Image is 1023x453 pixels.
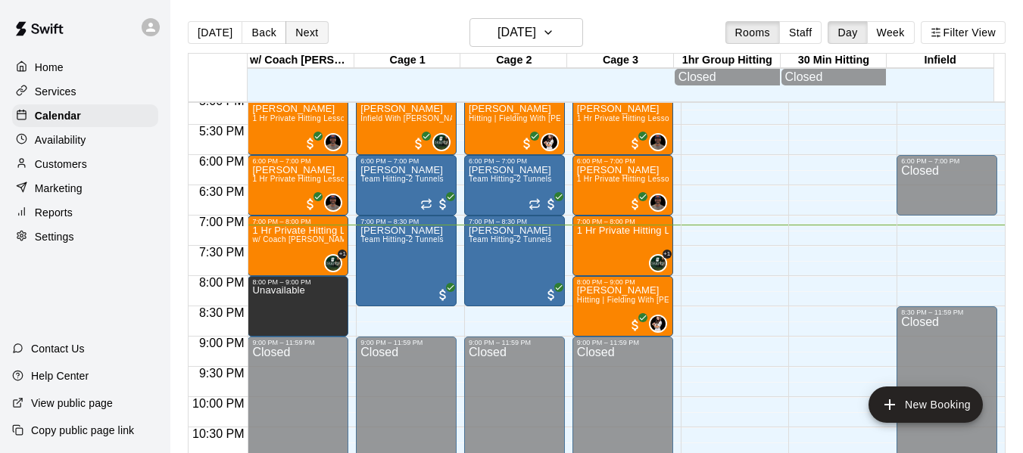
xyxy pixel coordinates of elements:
button: Week [867,21,915,44]
div: Alina Quinney [541,133,559,151]
div: 30 Min Hitting [781,54,887,68]
div: 7:00 PM – 8:30 PM: Team Hitting-2 Tunnels [356,216,457,306]
div: Services [12,80,158,103]
img: Makaila Quinney [326,256,341,271]
div: 9:00 PM – 11:59 PM [252,339,344,346]
span: All customers have paid [628,318,643,333]
div: 9:00 PM – 11:59 PM [577,339,669,346]
a: Marketing [12,177,158,200]
div: 9:00 PM – 11:59 PM [360,339,452,346]
div: Availability [12,129,158,151]
p: Calendar [35,108,81,123]
span: 1 Hr Private Hitting Lesson Ages [DEMOGRAPHIC_DATA] And Older [252,114,499,123]
span: 8:00 PM [195,276,248,289]
img: Alina Quinney [542,135,557,150]
div: 7:00 PM – 8:00 PM [252,218,344,225]
span: 1 Hr Private Hitting Lesson Ages [DEMOGRAPHIC_DATA] And Older [577,175,824,183]
div: 7:00 PM – 8:00 PM [577,218,669,225]
p: Contact Us [31,341,85,356]
div: 7:00 PM – 8:00 PM: 1 Hr Private Hitting Lesson Ages 8 And Older [248,216,348,276]
p: Help Center [31,368,89,383]
span: All customers have paid [303,197,318,212]
div: Cage 1 [354,54,461,68]
div: 6:00 PM – 7:00 PM: Team Hitting-2 Tunnels [356,155,457,216]
div: Cage 3 [567,54,674,68]
div: 6:00 PM – 7:00 PM [577,157,669,165]
span: 7:30 PM [195,246,248,259]
div: 7:00 PM – 8:30 PM: Team Hitting-2 Tunnels [464,216,565,306]
div: 5:00 PM – 6:00 PM: Liliana Dettman [248,95,348,155]
span: Allen Quinney [655,194,667,212]
span: Recurring event [420,198,432,210]
img: Allen Quinney [326,135,341,150]
span: All customers have paid [303,136,318,151]
div: 5:00 PM – 6:00 PM: Mackenzie Steiner [356,95,457,155]
p: Availability [35,132,86,147]
div: 6:00 PM – 7:00 PM: Team Hitting-2 Tunnels [464,155,565,216]
a: Calendar [12,104,158,127]
a: Settings [12,225,158,248]
div: 6:00 PM – 7:00 PM: Brynn Pugsley [248,155,348,216]
div: 5:00 PM – 6:00 PM: Liliana Dettman [572,95,673,155]
span: 8:30 PM [195,306,248,319]
button: Day [828,21,867,44]
div: w/ Coach [PERSON_NAME] [248,54,354,68]
span: +1 [338,250,347,259]
span: 5:30 PM [195,125,248,138]
span: Alina Quinney [655,315,667,333]
img: Makaila Quinney [434,135,449,150]
span: All customers have paid [628,136,643,151]
p: Home [35,60,64,75]
div: Customers [12,153,158,175]
span: 6:30 PM [195,185,248,198]
span: 10:00 PM [189,397,248,410]
div: 6:00 PM – 7:00 PM [360,157,452,165]
div: 7:00 PM – 8:30 PM [360,218,452,225]
div: Makaila Quinney [432,133,451,151]
button: Filter View [921,21,1006,44]
div: Makaila Quinney [649,254,667,272]
button: [DATE] [469,18,583,47]
img: Allen Quinney [650,135,666,150]
div: Cage 2 [460,54,567,68]
div: 8:30 PM – 11:59 PM [901,309,993,316]
div: 6:00 PM – 7:00 PM [252,157,344,165]
p: Settings [35,229,74,244]
h6: [DATE] [497,22,536,43]
span: Alina Quinney [547,133,559,151]
span: 9:00 PM [195,337,248,349]
div: Alina Quinney [649,315,667,333]
div: 9:00 PM – 11:59 PM [469,339,560,346]
button: [DATE] [188,21,242,44]
span: All customers have paid [628,197,643,212]
div: 8:00 PM – 9:00 PM: Unavailable [248,276,348,337]
span: 7:00 PM [195,216,248,228]
span: Team Hitting-2 Tunnels [360,235,444,244]
div: Closed [678,70,776,84]
p: View public page [31,396,113,411]
div: Allen Quinney [649,194,667,212]
button: Rooms [725,21,780,44]
div: 5:00 PM – 6:00 PM: Madyn Moseley [464,95,565,155]
span: +1 [663,250,672,259]
button: add [869,386,983,423]
div: Closed [785,70,883,84]
span: All customers have paid [435,287,451,303]
img: Allen Quinney [326,195,341,210]
a: Home [12,56,158,79]
p: Marketing [35,181,83,196]
span: 10:30 PM [189,427,248,440]
span: Team Hitting-2 Tunnels [360,175,444,183]
span: 1 Hr Private Hitting Lesson Ages [DEMOGRAPHIC_DATA] And Older [252,175,499,183]
span: Allen Quinney [655,133,667,151]
a: Reports [12,201,158,224]
span: All customers have paid [544,287,559,303]
div: Allen Quinney [324,194,342,212]
div: Infield [887,54,993,68]
button: Staff [779,21,822,44]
